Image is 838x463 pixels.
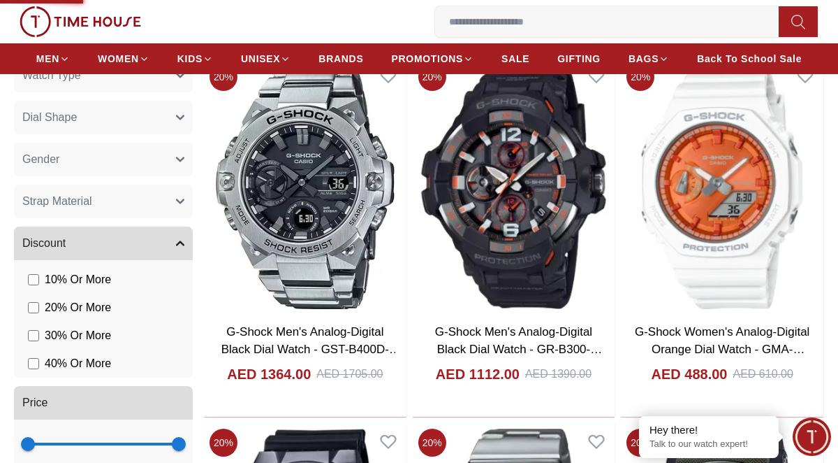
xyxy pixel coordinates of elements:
[14,59,193,92] button: Watch Type
[241,52,280,66] span: UNISEX
[649,423,768,437] div: Hey there!
[209,429,237,457] span: 20 %
[204,57,406,315] img: G-Shock Men's Analog-Digital Black Dial Watch - GST-B400D-1ADR
[177,46,213,71] a: KIDS
[525,366,591,383] div: AED 1390.00
[98,46,149,71] a: WOMEN
[14,143,193,176] button: Gender
[221,325,401,374] a: G-Shock Men's Analog-Digital Black Dial Watch - GST-B400D-1ADR
[14,185,193,218] button: Strap Material
[14,227,193,260] button: Discount
[241,46,291,71] a: UNISEX
[318,46,363,71] a: BRANDS
[209,63,237,91] span: 20 %
[628,46,669,71] a: BAGS
[697,46,802,71] a: Back To School Sale
[22,67,81,84] span: Watch Type
[28,302,39,313] input: 20% Or More
[316,366,383,383] div: AED 1705.00
[626,63,654,91] span: 20 %
[733,366,793,383] div: AED 610.00
[36,46,70,71] a: MEN
[28,274,39,285] input: 10% Or More
[418,429,446,457] span: 20 %
[227,364,311,384] h4: AED 1364.00
[177,52,203,66] span: KIDS
[621,57,823,315] img: G-Shock Women's Analog-Digital Orange Dial Watch - GMA-S2100WS-7ADR
[697,52,802,66] span: Back To School Sale
[22,109,77,126] span: Dial Shape
[45,327,111,344] span: 30 % Or More
[45,271,111,288] span: 10 % Or More
[436,364,520,384] h4: AED 1112.00
[98,52,139,66] span: WOMEN
[28,330,39,341] input: 30% Or More
[501,52,529,66] span: SALE
[22,235,66,252] span: Discount
[418,63,446,91] span: 20 %
[14,386,193,420] button: Price
[22,394,47,411] span: Price
[652,364,728,384] h4: AED 488.00
[36,52,59,66] span: MEN
[391,52,463,66] span: PROMOTIONS
[435,325,602,374] a: G-Shock Men's Analog-Digital Black Dial Watch - GR-B300-1A4DR
[22,193,92,210] span: Strap Material
[626,429,654,457] span: 20 %
[28,358,39,369] input: 40% Or More
[501,46,529,71] a: SALE
[22,151,59,168] span: Gender
[318,52,363,66] span: BRANDS
[557,46,601,71] a: GIFTING
[45,355,111,372] span: 40 % Or More
[557,52,601,66] span: GIFTING
[45,299,111,316] span: 20 % Or More
[793,418,831,456] div: Chat Widget
[649,439,768,450] p: Talk to our watch expert!
[391,46,473,71] a: PROMOTIONS
[628,52,659,66] span: BAGS
[635,325,809,374] a: G-Shock Women's Analog-Digital Orange Dial Watch - GMA-S2100WS-7ADR
[20,6,141,37] img: ...
[14,101,193,134] button: Dial Shape
[413,57,615,315] img: G-Shock Men's Analog-Digital Black Dial Watch - GR-B300-1A4DR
